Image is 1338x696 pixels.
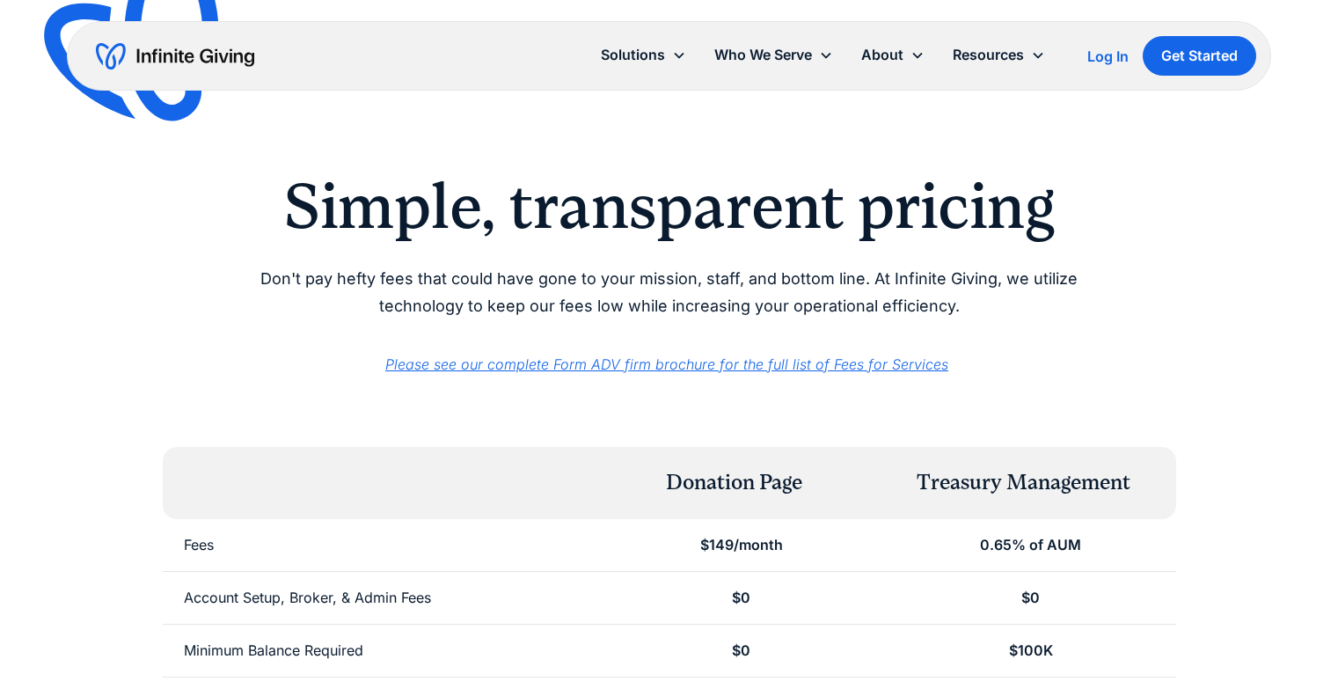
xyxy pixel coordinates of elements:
[184,639,363,663] div: Minimum Balance Required
[219,169,1120,245] h2: Simple, transparent pricing
[847,36,939,74] div: About
[219,266,1120,319] p: Don't pay hefty fees that could have gone to your mission, staff, and bottom line. At Infinite Gi...
[1021,586,1040,610] div: $0
[96,42,254,70] a: home
[939,36,1059,74] div: Resources
[587,36,700,74] div: Solutions
[1087,49,1129,63] div: Log In
[1143,36,1256,76] a: Get Started
[732,586,750,610] div: $0
[700,36,847,74] div: Who We Serve
[184,533,214,557] div: Fees
[1009,639,1053,663] div: $100K
[601,43,665,67] div: Solutions
[980,533,1081,557] div: 0.65% of AUM
[714,43,812,67] div: Who We Serve
[861,43,903,67] div: About
[184,586,431,610] div: Account Setup, Broker, & Admin Fees
[917,468,1130,498] div: Treasury Management
[1087,46,1129,67] a: Log In
[700,533,783,557] div: $149/month
[666,468,802,498] div: Donation Page
[732,639,750,663] div: $0
[385,355,948,373] a: Please see our complete Form ADV firm brochure for the full list of Fees for Services
[953,43,1024,67] div: Resources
